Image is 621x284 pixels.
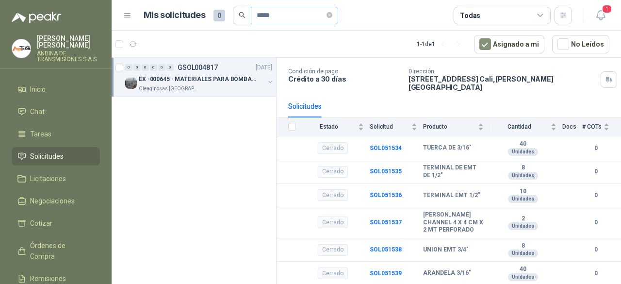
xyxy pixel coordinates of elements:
[423,123,476,130] span: Producto
[423,211,484,234] b: [PERSON_NAME] CHANNEL 4 X 4 CM X 2 MT PERFORADO
[370,117,423,136] th: Solicitud
[30,129,51,139] span: Tareas
[318,267,348,279] div: Cerrado
[125,64,132,71] div: 0
[37,35,100,49] p: [PERSON_NAME] [PERSON_NAME]
[12,12,61,23] img: Logo peakr
[239,12,245,18] span: search
[582,123,602,130] span: # COTs
[12,169,100,188] a: Licitaciones
[12,236,100,266] a: Órdenes de Compra
[582,117,621,136] th: # COTs
[30,151,64,162] span: Solicitudes
[12,214,100,233] a: Cotizar
[288,75,401,83] p: Crédito a 30 días
[302,117,370,136] th: Estado
[602,4,612,14] span: 1
[30,84,46,95] span: Inicio
[490,215,556,223] b: 2
[370,219,402,226] a: SOL051537
[30,173,66,184] span: Licitaciones
[423,269,471,277] b: ARANDELA 3/16"
[508,273,538,281] div: Unidades
[125,77,137,89] img: Company Logo
[490,123,549,130] span: Cantidad
[423,192,480,200] b: TERMINAL EMT 1/2"
[213,10,225,21] span: 0
[370,168,402,175] a: SOL051535
[490,140,556,148] b: 40
[133,64,141,71] div: 0
[288,101,322,112] div: Solicitudes
[256,63,272,72] p: [DATE]
[460,10,480,21] div: Todas
[562,117,582,136] th: Docs
[12,147,100,166] a: Solicitudes
[30,218,52,229] span: Cotizar
[12,39,31,58] img: Company Logo
[166,64,174,71] div: 0
[178,64,218,71] p: GSOL004817
[12,125,100,143] a: Tareas
[370,145,402,151] a: SOL051534
[508,250,538,257] div: Unidades
[37,50,100,62] p: ANDINA DE TRANSMISIONES S.A.S
[423,246,469,254] b: UNION EMT 3/4"
[582,191,609,200] b: 0
[423,144,472,152] b: TUERCA DE 3/16"
[592,7,609,24] button: 1
[318,189,348,201] div: Cerrado
[327,12,332,18] span: close-circle
[144,8,206,22] h1: Mis solicitudes
[318,244,348,256] div: Cerrado
[582,269,609,278] b: 0
[490,188,556,196] b: 10
[490,164,556,172] b: 8
[423,117,490,136] th: Producto
[158,64,165,71] div: 0
[474,35,544,53] button: Asignado a mi
[12,80,100,99] a: Inicio
[30,106,45,117] span: Chat
[582,167,609,176] b: 0
[288,68,401,75] p: Condición de pago
[409,75,597,91] p: [STREET_ADDRESS] Cali , [PERSON_NAME][GEOGRAPHIC_DATA]
[582,144,609,153] b: 0
[552,35,609,53] button: No Leídos
[150,64,157,71] div: 0
[370,123,409,130] span: Solicitud
[125,62,274,93] a: 0 0 0 0 0 0 GSOL004817[DATE] Company LogoEX -000645 - MATERIALES PARA BOMBAS STANDBY PLANTAOleagi...
[508,222,538,230] div: Unidades
[409,68,597,75] p: Dirección
[490,266,556,273] b: 40
[142,64,149,71] div: 0
[508,172,538,180] div: Unidades
[508,148,538,156] div: Unidades
[139,85,200,93] p: Oleaginosas [GEOGRAPHIC_DATA][PERSON_NAME]
[12,102,100,121] a: Chat
[318,166,348,178] div: Cerrado
[370,246,402,253] a: SOL051538
[370,192,402,199] a: SOL051536
[370,270,402,277] a: SOL051539
[327,11,332,20] span: close-circle
[423,164,484,179] b: TERMINAL DE EMT DE 1/2"
[30,273,66,284] span: Remisiones
[508,195,538,203] div: Unidades
[417,36,466,52] div: 1 - 1 de 1
[30,196,75,206] span: Negociaciones
[582,245,609,254] b: 0
[582,218,609,227] b: 0
[490,242,556,250] b: 8
[302,123,356,130] span: Estado
[490,117,562,136] th: Cantidad
[318,217,348,228] div: Cerrado
[139,75,260,84] p: EX -000645 - MATERIALES PARA BOMBAS STANDBY PLANTA
[30,240,91,262] span: Órdenes de Compra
